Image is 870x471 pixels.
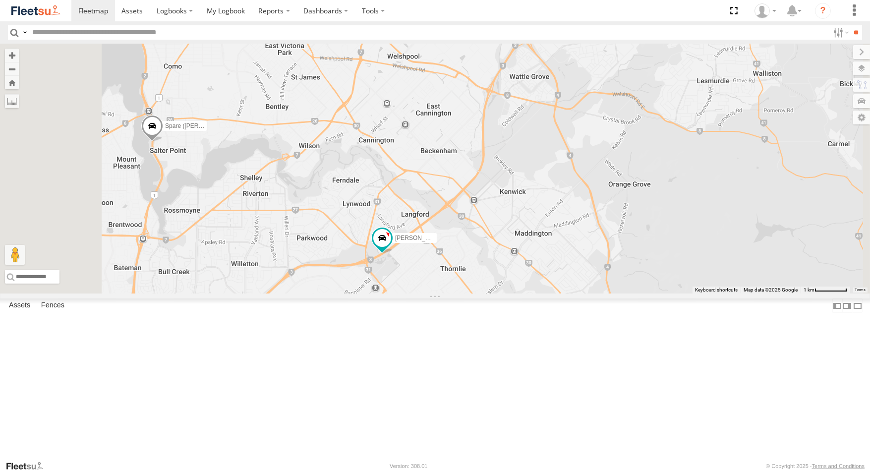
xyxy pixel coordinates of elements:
div: Brodie Richardson [751,3,780,18]
span: 1 km [804,287,814,293]
button: Zoom in [5,49,19,62]
img: fleetsu-logo-horizontal.svg [10,4,61,17]
div: Version: 308.01 [390,463,427,469]
button: Drag Pegman onto the map to open Street View [5,245,25,265]
label: Measure [5,94,19,108]
button: Zoom Home [5,76,19,89]
span: Map data ©2025 Google [744,287,798,293]
button: Zoom out [5,62,19,76]
span: Spare ([PERSON_NAME] & [PERSON_NAME] maker specials)- 1GBY500 [165,122,362,129]
label: Fences [36,299,69,313]
a: Terms and Conditions [812,463,865,469]
label: Map Settings [853,111,870,124]
div: © Copyright 2025 - [766,463,865,469]
a: Visit our Website [5,461,51,471]
label: Search Query [21,25,29,40]
label: Search Filter Options [829,25,851,40]
label: Dock Summary Table to the Left [832,298,842,313]
label: Assets [4,299,35,313]
label: Dock Summary Table to the Right [842,298,852,313]
a: Terms (opens in new tab) [855,288,866,292]
button: Keyboard shortcuts [695,287,738,294]
i: ? [815,3,831,19]
span: [PERSON_NAME] - 1GFS603 [395,235,474,241]
label: Hide Summary Table [853,298,863,313]
button: Map scale: 1 km per 62 pixels [801,287,850,294]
